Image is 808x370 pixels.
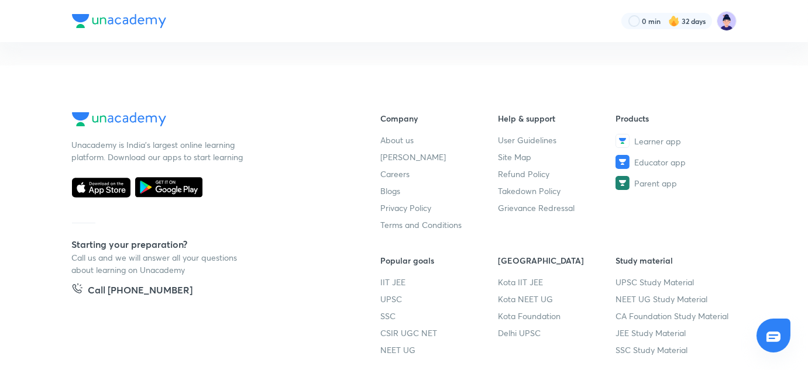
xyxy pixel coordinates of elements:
a: Company Logo [72,112,343,129]
h6: Study material [616,254,733,267]
h6: Products [616,112,733,125]
a: User Guidelines [498,134,616,146]
a: JEE Study Material [616,327,733,339]
img: Parent app [616,176,630,190]
a: Blogs [381,185,498,197]
img: Learner app [616,134,630,148]
a: Delhi UPSC [498,327,616,339]
h5: Starting your preparation? [72,237,343,251]
a: Learner app [616,134,733,148]
a: Terms and Conditions [381,219,498,231]
a: Kota NEET UG [498,293,616,305]
a: Parent app [616,176,733,190]
img: streak [668,15,680,27]
span: Learner app [634,135,681,147]
span: Educator app [634,156,686,168]
a: Kota IIT JEE [498,276,616,288]
a: Privacy Policy [381,202,498,214]
a: IIT JEE [381,276,498,288]
a: Refund Policy [498,168,616,180]
a: Call [PHONE_NUMBER] [72,283,193,299]
a: CA Foundation Study Material [616,310,733,322]
a: UPSC Study Material [616,276,733,288]
h6: Company [381,112,498,125]
a: [PERSON_NAME] [381,151,498,163]
a: UPSC [381,293,498,305]
a: Grievance Redressal [498,202,616,214]
img: Company Logo [72,14,166,28]
h6: Help & support [498,112,616,125]
a: Site Map [498,151,616,163]
p: Call us and we will answer all your questions about learning on Unacademy [72,251,247,276]
a: SSC [381,310,498,322]
a: NEET UG Study Material [616,293,733,305]
a: About us [381,134,498,146]
span: Careers [381,168,410,180]
a: Careers [381,168,498,180]
img: Company Logo [72,112,166,126]
a: Takedown Policy [498,185,616,197]
h6: Popular goals [381,254,498,267]
h6: [GEOGRAPHIC_DATA] [498,254,616,267]
img: Ravi Chalotra [717,11,737,31]
a: NEET UG [381,344,498,356]
p: Unacademy is India’s largest online learning platform. Download our apps to start learning [72,139,247,163]
a: Kota Foundation [498,310,616,322]
span: Parent app [634,177,677,189]
a: SSC Study Material [616,344,733,356]
a: Educator app [616,155,733,169]
h5: Call [PHONE_NUMBER] [88,283,193,299]
img: Educator app [616,155,630,169]
a: CSIR UGC NET [381,327,498,339]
